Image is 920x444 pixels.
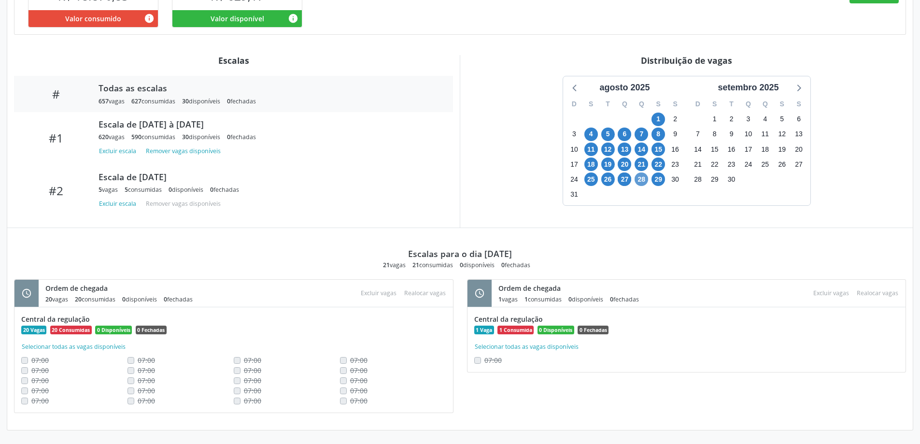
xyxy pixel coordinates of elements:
[31,396,49,405] span: Não é possivel realocar uma vaga consumida
[498,295,502,303] span: 1
[501,261,530,269] div: fechadas
[567,188,581,201] span: domingo, 31 de agosto de 2025
[21,184,92,198] div: #2
[650,97,667,112] div: S
[31,366,49,375] span: Não é possivel realocar uma vaga consumida
[757,97,774,112] div: Q
[725,143,738,156] span: terça-feira, 16 de setembro de 2025
[21,314,446,324] div: Central da regulação
[567,158,581,171] span: domingo, 17 de agosto de 2025
[584,158,598,171] span: segunda-feira, 18 de agosto de 2025
[723,97,740,112] div: T
[75,295,115,303] div: consumidas
[400,286,450,300] div: Escolha as vagas para realocar
[538,326,574,334] span: 0 Disponíveis
[792,128,806,141] span: sábado, 13 de setembro de 2025
[601,172,615,186] span: terça-feira, 26 de agosto de 2025
[691,143,705,156] span: domingo, 14 de setembro de 2025
[244,366,261,375] span: Não é possivel realocar uma vaga consumida
[691,172,705,186] span: domingo, 28 de setembro de 2025
[99,119,439,129] div: Escala de [DATE] à [DATE]
[775,128,789,141] span: sexta-feira, 12 de setembro de 2025
[467,55,906,66] div: Distribuição de vagas
[45,295,68,303] div: vagas
[498,283,646,293] div: Ordem de chegada
[708,113,722,126] span: segunda-feira, 1 de setembro de 2025
[244,396,261,405] span: Não é possivel realocar uma vaga consumida
[21,288,32,299] i: schedule
[725,158,738,171] span: terça-feira, 23 de setembro de 2025
[668,113,682,126] span: sábado, 2 de agosto de 2025
[131,133,142,141] span: 590
[169,186,172,194] span: 0
[182,133,189,141] span: 30
[164,295,167,303] span: 0
[21,326,46,334] span: 20 Vagas
[635,172,648,186] span: quinta-feira, 28 de agosto de 2025
[741,113,755,126] span: quarta-feira, 3 de setembro de 2025
[708,158,722,171] span: segunda-feira, 22 de setembro de 2025
[99,83,439,93] div: Todas as escalas
[131,133,175,141] div: consumidas
[412,261,419,269] span: 21
[758,113,772,126] span: quinta-feira, 4 de setembro de 2025
[791,97,807,112] div: S
[706,97,723,112] div: S
[635,158,648,171] span: quinta-feira, 21 de agosto de 2025
[618,158,631,171] span: quarta-feira, 20 de agosto de 2025
[792,113,806,126] span: sábado, 6 de setembro de 2025
[567,172,581,186] span: domingo, 24 de agosto de 2025
[792,143,806,156] span: sábado, 20 de setembro de 2025
[350,376,368,385] span: Não é possivel realocar uma vaga consumida
[138,386,155,395] span: Não é possivel realocar uma vaga consumida
[210,186,213,194] span: 0
[138,376,155,385] span: Não é possivel realocar uma vaga consumida
[31,376,49,385] span: Não é possivel realocar uma vaga consumida
[244,356,261,365] span: Não é possivel realocar uma vaga consumida
[14,55,453,66] div: Escalas
[567,128,581,141] span: domingo, 3 de agosto de 2025
[99,97,125,105] div: vagas
[138,356,155,365] span: Não é possivel realocar uma vaga consumida
[182,97,220,105] div: disponíveis
[21,87,92,101] div: #
[169,186,203,194] div: disponíveis
[775,158,789,171] span: sexta-feira, 26 de setembro de 2025
[775,143,789,156] span: sexta-feira, 19 de setembro de 2025
[610,295,639,303] div: fechadas
[484,356,502,365] span: Não é possivel realocar uma vaga consumida
[227,133,256,141] div: fechadas
[758,158,772,171] span: quinta-feira, 25 de setembro de 2025
[691,128,705,141] span: domingo, 7 de setembro de 2025
[740,97,757,112] div: Q
[809,286,853,300] div: Escolha as vagas para excluir
[460,261,495,269] div: disponíveis
[610,295,613,303] span: 0
[498,295,518,303] div: vagas
[95,326,132,334] span: 0 Disponíveis
[244,386,261,395] span: Não é possivel realocar uma vaga consumida
[122,295,126,303] span: 0
[227,133,230,141] span: 0
[211,14,264,24] span: Valor disponível
[288,13,298,24] i: Valor disponível para agendamentos feitos para este serviço
[524,295,528,303] span: 1
[125,186,162,194] div: consumidas
[651,113,665,126] span: sexta-feira, 1 de agosto de 2025
[651,158,665,171] span: sexta-feira, 22 de agosto de 2025
[601,128,615,141] span: terça-feira, 5 de agosto de 2025
[164,295,193,303] div: fechadas
[501,261,505,269] span: 0
[792,158,806,171] span: sábado, 27 de setembro de 2025
[182,133,220,141] div: disponíveis
[566,97,583,112] div: D
[350,366,368,375] span: Não é possivel realocar uma vaga consumida
[144,13,155,24] i: Valor consumido por agendamentos feitos para este serviço
[618,172,631,186] span: quarta-feira, 27 de agosto de 2025
[691,158,705,171] span: domingo, 21 de setembro de 2025
[651,143,665,156] span: sexta-feira, 15 de agosto de 2025
[131,97,142,105] span: 627
[383,261,406,269] div: vagas
[21,342,126,352] button: Selecionar todas as vagas disponíveis
[474,326,494,334] span: 1 Vaga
